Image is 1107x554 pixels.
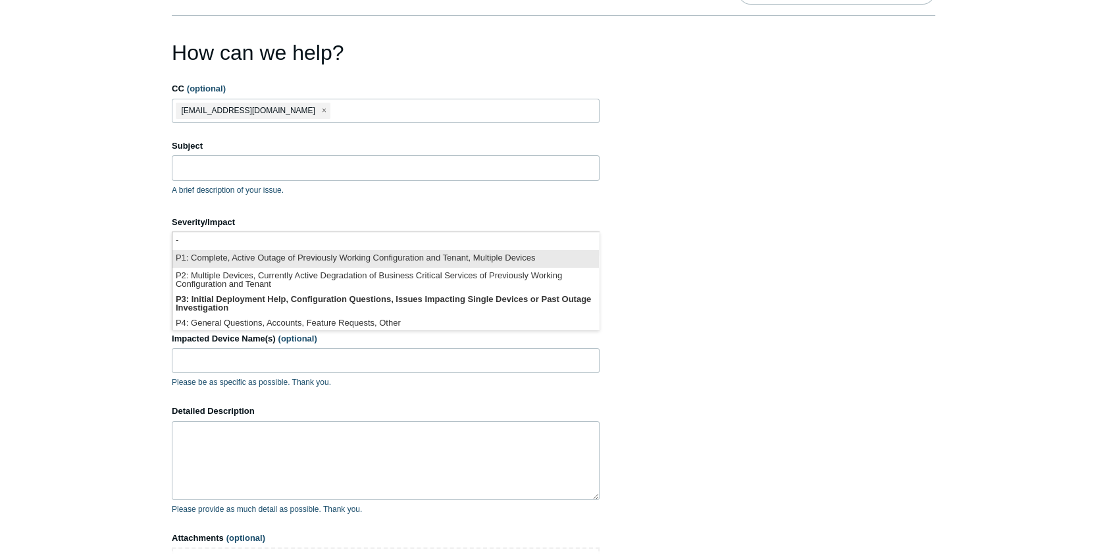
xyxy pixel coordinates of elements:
[226,533,265,543] span: (optional)
[172,216,600,229] label: Severity/Impact
[182,103,315,118] span: [EMAIL_ADDRESS][DOMAIN_NAME]
[172,232,599,250] li: -
[187,84,226,93] span: (optional)
[278,334,317,343] span: (optional)
[172,37,600,68] h1: How can we help?
[172,376,600,388] p: Please be as specific as possible. Thank you.
[172,532,600,545] label: Attachments
[322,103,326,118] span: close
[172,139,600,153] label: Subject
[172,184,600,196] p: A brief description of your issue.
[172,503,600,515] p: Please provide as much detail as possible. Thank you.
[172,332,600,345] label: Impacted Device Name(s)
[172,315,599,333] li: P4: General Questions, Accounts, Feature Requests, Other
[172,405,600,418] label: Detailed Description
[172,268,599,291] li: P2: Multiple Devices, Currently Active Degradation of Business Critical Services of Previously Wo...
[172,82,600,95] label: CC
[172,291,599,315] li: P3: Initial Deployment Help, Configuration Questions, Issues Impacting Single Devices or Past Out...
[172,250,599,268] li: P1: Complete, Active Outage of Previously Working Configuration and Tenant, Multiple Devices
